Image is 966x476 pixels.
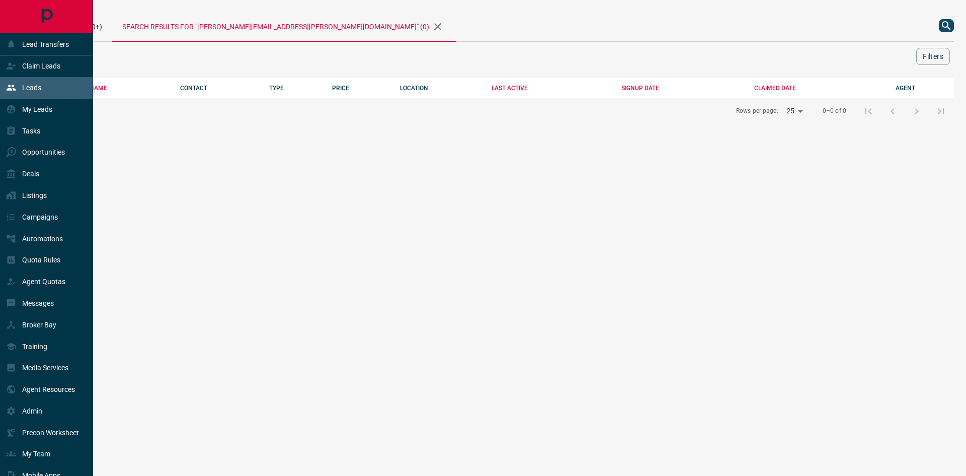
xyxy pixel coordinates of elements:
[269,85,317,92] div: TYPE
[916,48,950,65] button: Filters
[400,85,476,92] div: LOCATION
[180,85,255,92] div: CONTACT
[754,85,880,92] div: CLAIMED DATE
[823,107,846,115] p: 0–0 of 0
[621,85,739,92] div: SIGNUP DATE
[112,10,456,42] div: Search results for "[PERSON_NAME][EMAIL_ADDRESS][PERSON_NAME][DOMAIN_NAME]" (0)
[896,85,954,92] div: AGENT
[782,104,807,118] div: 25
[736,107,778,115] p: Rows per page:
[90,85,165,92] div: NAME
[492,85,606,92] div: LAST ACTIVE
[939,19,954,32] button: search button
[332,85,385,92] div: PRICE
